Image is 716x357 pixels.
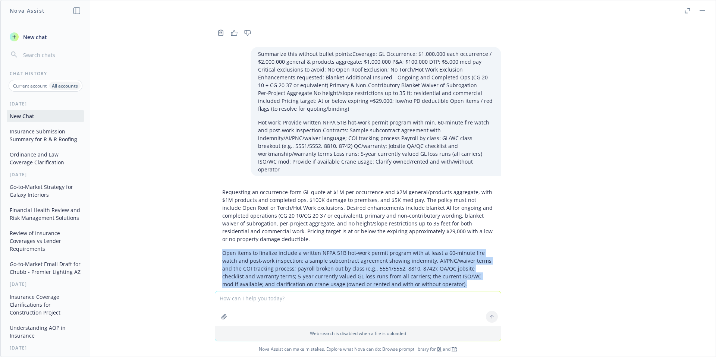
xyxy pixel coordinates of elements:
button: Insurance Coverage Clarifications for Construction Project [7,291,84,319]
button: New chat [7,30,84,44]
div: [DATE] [1,345,90,351]
button: Financial Health Review and Risk Management Solutions [7,204,84,224]
p: Open items to finalize include a written NFPA 51B hot-work permit program with at least a 60-minu... [222,249,494,288]
button: Review of Insurance Coverages vs Lender Requirements [7,227,84,255]
div: Chat History [1,70,90,77]
button: Go-to-Market Email Draft for Chubb - Premier Lighting AZ [7,258,84,278]
div: [DATE] [1,281,90,287]
button: Ordinance and Law Coverage Clarification [7,148,84,168]
button: Understanding AOP in Insurance [7,322,84,342]
p: Web search is disabled when a file is uploaded [220,330,496,337]
p: All accounts [52,83,78,89]
p: Requesting an occurrence-form GL quote at $1M per occurrence and $2M general/products aggregate, ... [222,188,494,243]
p: Current account [13,83,47,89]
button: Thumbs down [242,28,254,38]
h1: Nova Assist [10,7,45,15]
input: Search chats [22,50,81,60]
div: [DATE] [1,101,90,107]
button: Go-to-Market Strategy for Galaxy Interiors [7,181,84,201]
button: New Chat [7,110,84,122]
p: Summarize this without bullet points:Coverage: GL Occurrence; $1,000,000 each occurrence / $2,000... [258,50,494,113]
a: TR [452,346,457,352]
span: New chat [22,33,47,41]
a: BI [437,346,442,352]
svg: Copy to clipboard [217,29,224,36]
span: Nova Assist can make mistakes. Explore what Nova can do: Browse prompt library for and [3,341,713,357]
div: [DATE] [1,171,90,178]
button: Insurance Submission Summary for R & R Roofing [7,125,84,145]
p: Hot work: Provide written NFPA 51B hot‑work permit program with min. 60‑minute fire watch and pos... [258,119,494,173]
